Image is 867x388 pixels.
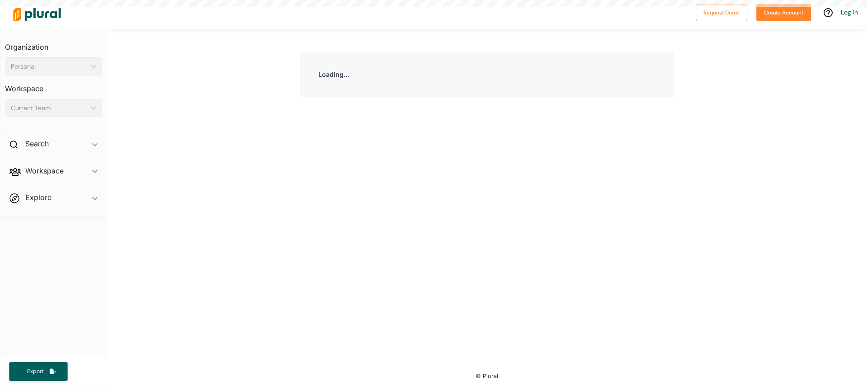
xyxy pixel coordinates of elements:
[11,62,87,71] div: Personal
[756,7,811,17] a: Create Account
[300,51,674,97] div: Loading...
[9,362,68,381] button: Export
[475,373,498,379] small: © Plural
[25,139,49,149] h2: Search
[696,4,747,21] button: Request Demo
[696,7,747,17] a: Request Demo
[841,8,858,16] a: Log In
[5,75,102,95] h3: Workspace
[21,368,50,375] span: Export
[5,34,102,54] h3: Organization
[756,4,811,21] button: Create Account
[11,103,87,113] div: Current Team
